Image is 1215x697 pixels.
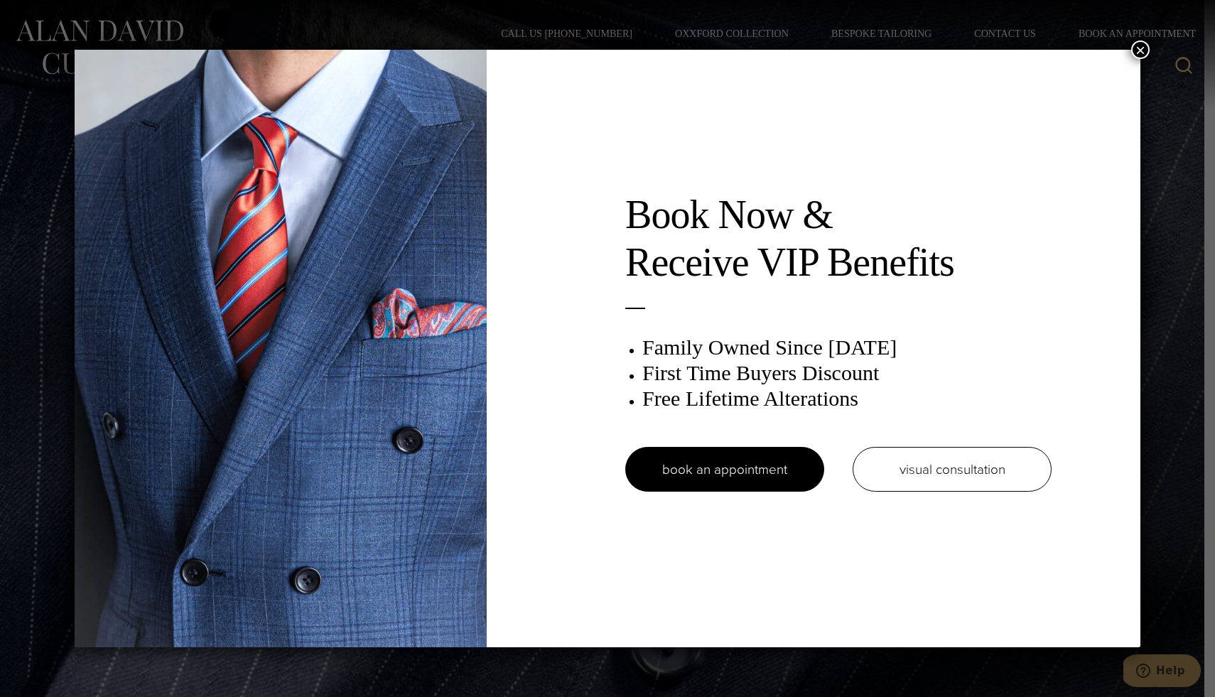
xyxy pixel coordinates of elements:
h3: First Time Buyers Discount [642,360,1052,386]
a: visual consultation [853,447,1052,492]
h2: Book Now & Receive VIP Benefits [625,191,1052,286]
span: Help [33,10,62,23]
button: Close [1131,40,1150,59]
a: book an appointment [625,447,824,492]
h3: Free Lifetime Alterations [642,386,1052,411]
h3: Family Owned Since [DATE] [642,335,1052,360]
